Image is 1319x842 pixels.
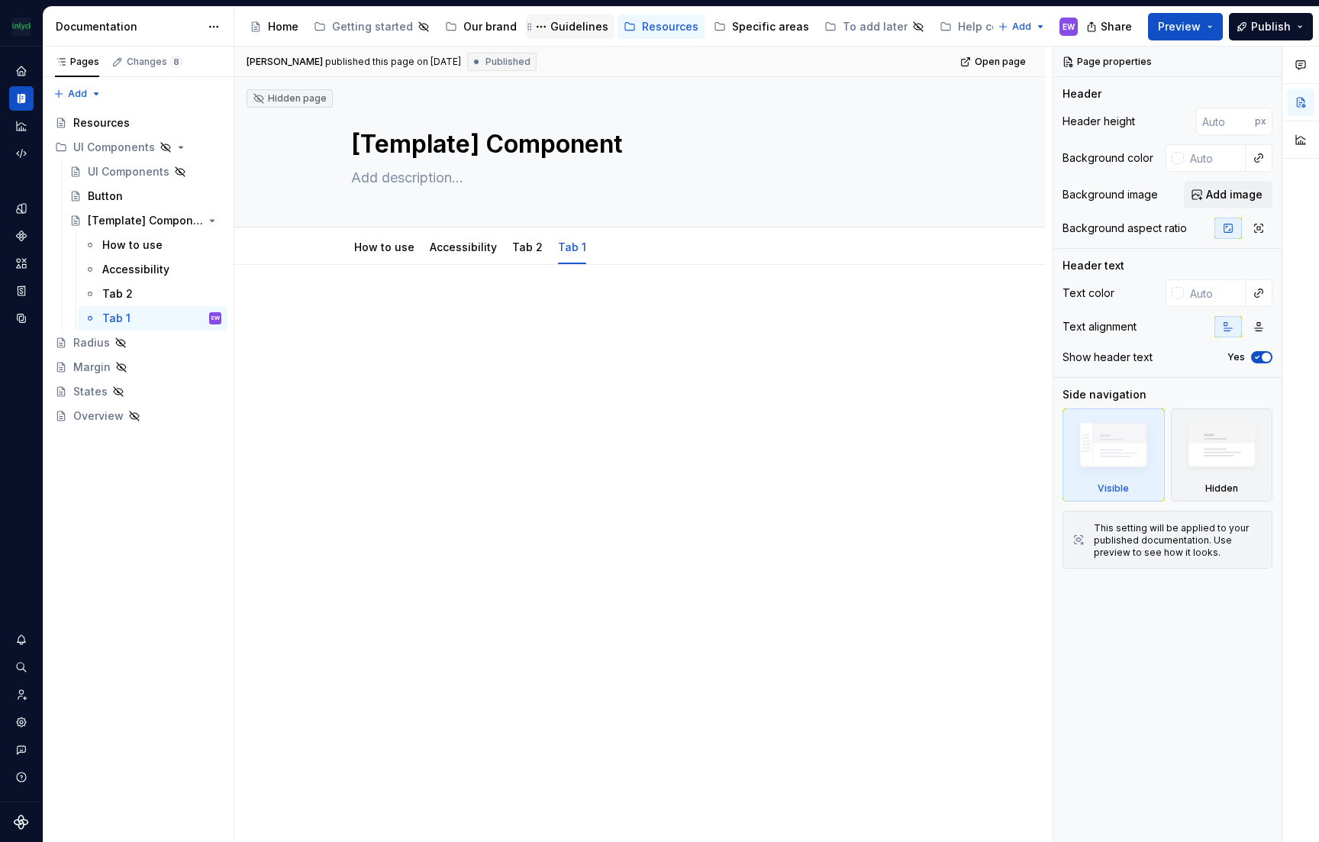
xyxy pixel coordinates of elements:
[1098,482,1129,495] div: Visible
[430,240,497,253] a: Accessibility
[9,224,34,248] a: Components
[439,15,523,39] a: Our brand
[49,379,227,404] a: States
[170,56,182,68] span: 8
[1227,351,1245,363] label: Yes
[63,208,227,233] a: [Template] Component
[78,233,227,257] a: How to use
[9,114,34,138] a: Analytics
[506,231,549,263] div: Tab 2
[1158,19,1201,34] span: Preview
[1063,319,1137,334] div: Text alignment
[1063,350,1153,365] div: Show header text
[9,141,34,166] a: Code automation
[9,279,34,303] a: Storybook stories
[12,18,31,36] img: 91fb9bbd-befe-470e-ae9b-8b56c3f0f44a.png
[1012,21,1031,33] span: Add
[1251,19,1291,34] span: Publish
[550,19,608,34] div: Guidelines
[9,306,34,331] a: Data sources
[463,19,517,34] div: Our brand
[1063,286,1114,301] div: Text color
[1205,482,1238,495] div: Hidden
[732,19,809,34] div: Specific areas
[127,56,182,68] div: Changes
[1063,221,1187,236] div: Background aspect ratio
[1063,21,1075,33] div: EW
[325,56,461,68] div: published this page on [DATE]
[512,240,543,253] a: Tab 2
[1184,181,1272,208] button: Add image
[354,240,414,253] a: How to use
[332,19,413,34] div: Getting started
[1229,13,1313,40] button: Publish
[88,189,123,204] div: Button
[1255,115,1266,127] p: px
[9,251,34,276] a: Assets
[247,56,323,68] span: [PERSON_NAME]
[88,213,203,228] div: [Template] Component
[1148,13,1223,40] button: Preview
[102,262,169,277] div: Accessibility
[63,160,227,184] a: UI Components
[1196,108,1255,135] input: Auto
[558,240,586,253] a: Tab 1
[49,331,227,355] a: Radius
[243,15,305,39] a: Home
[9,627,34,652] button: Notifications
[49,111,227,135] a: Resources
[9,710,34,734] a: Settings
[78,306,227,331] a: Tab 1EW
[73,408,124,424] div: Overview
[243,11,990,42] div: Page tree
[63,184,227,208] a: Button
[73,335,110,350] div: Radius
[1184,279,1246,307] input: Auto
[73,115,130,131] div: Resources
[73,384,108,399] div: States
[708,15,815,39] a: Specific areas
[1101,19,1132,34] span: Share
[818,15,930,39] a: To add later
[14,815,29,830] svg: Supernova Logo
[9,737,34,762] button: Contact support
[9,655,34,679] button: Search ⌘K
[485,56,531,68] span: Published
[268,19,298,34] div: Home
[9,59,34,83] a: Home
[308,15,436,39] a: Getting started
[9,682,34,707] div: Invite team
[526,15,614,39] a: Guidelines
[78,282,227,306] a: Tab 2
[1079,13,1142,40] button: Share
[552,231,592,263] div: Tab 1
[49,404,227,428] a: Overview
[642,19,698,34] div: Resources
[993,16,1050,37] button: Add
[253,92,327,105] div: Hidden page
[934,15,1043,39] a: Help center
[348,231,421,263] div: How to use
[956,51,1033,73] a: Open page
[1063,150,1153,166] div: Background color
[49,83,106,105] button: Add
[1063,408,1165,502] div: Visible
[73,360,111,375] div: Margin
[1063,258,1124,273] div: Header text
[49,111,227,428] div: Page tree
[9,196,34,221] a: Design tokens
[9,86,34,111] a: Documentation
[1063,86,1101,102] div: Header
[49,135,227,160] div: UI Components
